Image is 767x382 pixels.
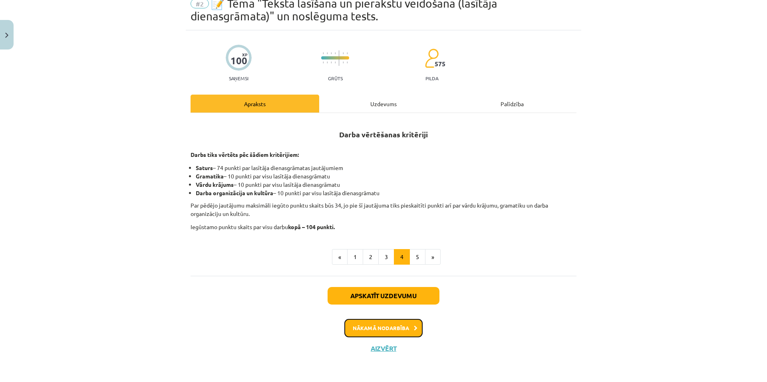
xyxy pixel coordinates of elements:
[196,164,576,172] li: – 74 punkti par lasītāja dienasgrāmatas jautājumiem
[425,249,441,265] button: »
[339,130,428,139] strong: Darba vērtēšanas kritēriji
[196,189,576,197] li: – 10 punkti par visu lasītāja dienasgrāmatu
[448,95,576,113] div: Palīdzība
[230,55,247,66] div: 100
[288,223,335,230] strong: kopā – 104 punkti.
[409,249,425,265] button: 5
[319,95,448,113] div: Uzdevums
[378,249,394,265] button: 3
[328,75,343,81] p: Grūts
[347,249,363,265] button: 1
[191,223,576,231] p: Iegūstamo punktu skaits par visu darbu
[344,319,423,337] button: Nākamā nodarbība
[242,52,247,57] span: XP
[196,189,273,196] strong: Darba organizācija un kultūra
[191,201,576,218] p: Par pēdējo jautājumu maksimāli iegūto punktu skaits būs 34, jo pie šī jautājuma tiks pieskaitīti ...
[196,164,213,171] strong: Saturs
[196,181,234,188] strong: Vārdu krājums
[196,180,576,189] li: – 10 punkti par visu lasītāja dienasgrāmatu
[368,344,399,352] button: Aizvērt
[363,249,379,265] button: 2
[425,48,439,68] img: students-c634bb4e5e11cddfef0936a35e636f08e4e9abd3cc4e673bd6f9a4125e45ecb1.svg
[332,249,348,265] button: «
[196,172,224,180] strong: Gramatika
[425,75,438,81] p: pilda
[328,287,439,305] button: Apskatīt uzdevumu
[191,249,576,265] nav: Page navigation example
[191,95,319,113] div: Apraksts
[435,60,445,67] span: 575
[226,75,252,81] p: Saņemsi
[394,249,410,265] button: 4
[191,151,299,158] strong: Darbs tiks vērtēts pēc šādiem kritērijiem:
[5,33,8,38] img: icon-close-lesson-0947bae3869378f0d4975bcd49f059093ad1ed9edebbc8119c70593378902aed.svg
[196,172,576,180] li: – 10 punkti par visu lasītāja dienasgrāmatu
